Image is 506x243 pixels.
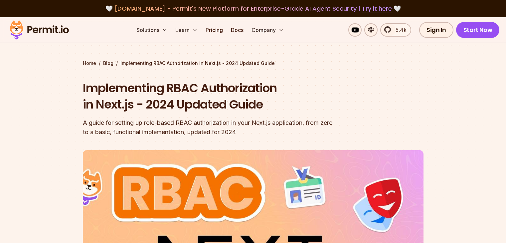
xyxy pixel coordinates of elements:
div: 🤍 🤍 [16,4,490,13]
span: [DOMAIN_NAME] - Permit's New Platform for Enterprise-Grade AI Agent Security | [114,4,392,13]
button: Company [249,23,286,37]
button: Learn [173,23,200,37]
div: / / [83,60,423,67]
a: Start Now [456,22,500,38]
a: 5.4k [380,23,411,37]
a: Try it here [362,4,392,13]
button: Solutions [134,23,170,37]
h1: Implementing RBAC Authorization in Next.js - 2024 Updated Guide [83,80,338,113]
a: Home [83,60,96,67]
span: 5.4k [392,26,407,34]
a: Docs [228,23,246,37]
a: Sign In [419,22,453,38]
img: Permit logo [7,19,72,41]
div: A guide for setting up role-based RBAC authorization in your Next.js application, from zero to a ... [83,118,338,137]
a: Pricing [203,23,226,37]
a: Blog [103,60,113,67]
